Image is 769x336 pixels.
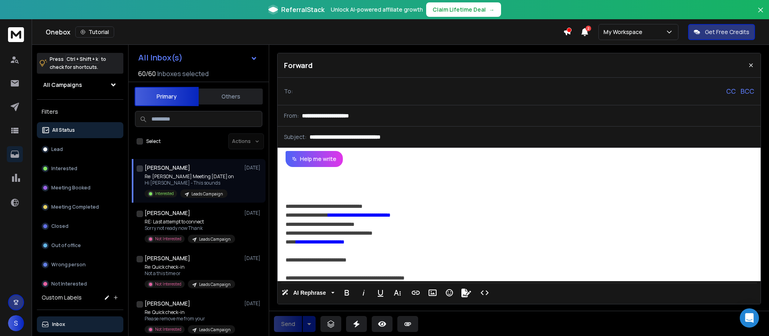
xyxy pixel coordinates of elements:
[37,77,123,93] button: All Campaigns
[52,321,65,328] p: Inbox
[199,236,230,242] p: Leads Campaign
[145,300,190,308] h1: [PERSON_NAME]
[244,255,262,262] p: [DATE]
[37,199,123,215] button: Meeting Completed
[155,191,174,197] p: Interested
[586,26,591,31] span: 2
[292,290,328,296] span: AI Rephrase
[145,316,235,322] p: Please remove me from your
[145,180,234,186] p: Hi [PERSON_NAME] - This sounds
[75,26,114,38] button: Tutorial
[138,54,183,62] h1: All Inbox(s)
[726,87,736,96] p: CC
[199,282,230,288] p: Leads Campaign
[138,69,156,78] span: 60 / 60
[442,285,457,301] button: Emoticons
[284,112,299,120] p: From:
[51,281,87,287] p: Not Interested
[51,165,77,172] p: Interested
[37,218,123,234] button: Closed
[425,285,440,301] button: Insert Image (Ctrl+P)
[135,87,199,106] button: Primary
[51,242,81,249] p: Out of office
[286,151,343,167] button: Help me write
[339,285,354,301] button: Bold (Ctrl+B)
[51,146,63,153] p: Lead
[688,24,755,40] button: Get Free Credits
[145,270,235,277] p: Not a this time or
[145,254,190,262] h1: [PERSON_NAME]
[284,60,313,71] p: Forward
[199,88,263,105] button: Others
[37,161,123,177] button: Interested
[281,5,324,14] span: ReferralStack
[284,133,306,141] p: Subject:
[42,294,82,302] h3: Custom Labels
[132,50,264,66] button: All Inbox(s)
[459,285,474,301] button: Signature
[755,5,766,24] button: Close banner
[51,223,68,229] p: Closed
[280,285,336,301] button: AI Rephrase
[145,164,190,172] h1: [PERSON_NAME]
[52,127,75,133] p: All Status
[65,54,99,64] span: Ctrl + Shift + k
[51,262,86,268] p: Wrong person
[705,28,749,36] p: Get Free Credits
[373,285,388,301] button: Underline (Ctrl+U)
[244,165,262,171] p: [DATE]
[604,28,646,36] p: My Workspace
[489,6,495,14] span: →
[331,6,423,14] p: Unlock AI-powered affiliate growth
[426,2,501,17] button: Claim Lifetime Deal→
[37,180,123,196] button: Meeting Booked
[740,308,759,328] div: Open Intercom Messenger
[46,26,563,38] div: Onebox
[37,257,123,273] button: Wrong person
[37,106,123,117] h3: Filters
[244,300,262,307] p: [DATE]
[145,219,235,225] p: RE: Last attempt to connect
[51,185,91,191] p: Meeting Booked
[37,237,123,254] button: Out of office
[37,141,123,157] button: Lead
[145,225,235,231] p: Sorry not ready now Thank
[37,316,123,332] button: Inbox
[191,191,223,197] p: Leads Campaign
[155,236,181,242] p: Not Interested
[408,285,423,301] button: Insert Link (Ctrl+K)
[356,285,371,301] button: Italic (Ctrl+I)
[8,315,24,331] button: S
[741,87,754,96] p: BCC
[145,309,235,316] p: Re: Quick check-in
[155,326,181,332] p: Not Interested
[145,264,235,270] p: Re: Quick check-in
[145,173,234,180] p: Re: [PERSON_NAME] Meeting [DATE] on
[37,122,123,138] button: All Status
[51,204,99,210] p: Meeting Completed
[157,69,209,78] h3: Inboxes selected
[199,327,230,333] p: Leads Campaign
[477,285,492,301] button: Code View
[146,138,161,145] label: Select
[390,285,405,301] button: More Text
[37,276,123,292] button: Not Interested
[284,87,293,95] p: To:
[43,81,82,89] h1: All Campaigns
[155,281,181,287] p: Not Interested
[145,209,190,217] h1: [PERSON_NAME]
[50,55,106,71] p: Press to check for shortcuts.
[244,210,262,216] p: [DATE]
